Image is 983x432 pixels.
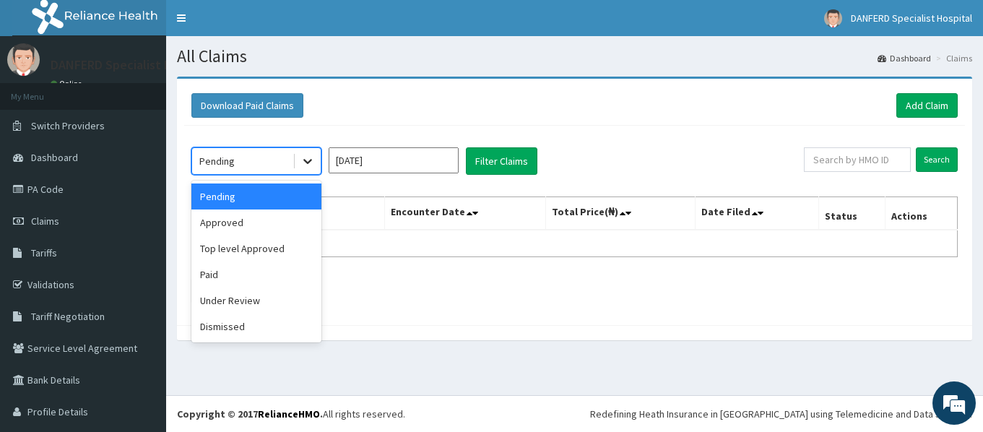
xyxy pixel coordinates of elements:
span: DANFERD Specialist Hospital [851,12,972,25]
th: Actions [885,197,958,230]
span: Claims [31,215,59,228]
img: User Image [7,43,40,76]
div: Redefining Heath Insurance in [GEOGRAPHIC_DATA] using Telemedicine and Data Science! [590,407,972,421]
h1: All Claims [177,47,972,66]
a: RelianceHMO [258,407,320,420]
div: Pending [199,154,235,168]
button: Filter Claims [466,147,537,175]
span: We're online! [84,126,199,272]
img: d_794563401_company_1708531726252_794563401 [27,72,59,108]
span: Tariffs [31,246,57,259]
span: Dashboard [31,151,78,164]
div: Dismissed [191,314,321,340]
img: User Image [824,9,842,27]
th: Total Price(₦) [546,197,696,230]
div: Paid [191,262,321,288]
textarea: Type your message and hit 'Enter' [7,282,275,333]
input: Select Month and Year [329,147,459,173]
p: DANFERD Specialist Hospital [51,59,212,72]
th: Status [819,197,885,230]
div: Approved [191,209,321,236]
strong: Copyright © 2017 . [177,407,323,420]
div: Pending [191,183,321,209]
div: Top level Approved [191,236,321,262]
footer: All rights reserved. [166,395,983,432]
li: Claims [932,52,972,64]
div: Minimize live chat window [237,7,272,42]
a: Dashboard [878,52,931,64]
span: Tariff Negotiation [31,310,105,323]
span: Switch Providers [31,119,105,132]
input: Search by HMO ID [804,147,911,172]
div: Chat with us now [75,81,243,100]
th: Encounter Date [385,197,546,230]
th: Date Filed [695,197,818,230]
input: Search [916,147,958,172]
a: Add Claim [896,93,958,118]
div: Under Review [191,288,321,314]
button: Download Paid Claims [191,93,303,118]
a: Online [51,79,85,89]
